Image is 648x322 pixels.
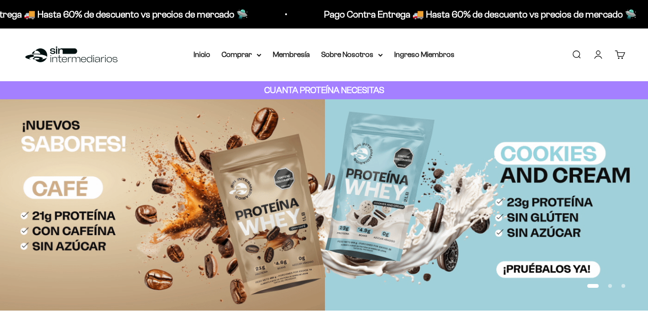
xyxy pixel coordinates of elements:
[312,7,625,22] p: Pago Contra Entrega 🚚 Hasta 60% de descuento vs precios de mercado 🛸
[273,50,310,58] a: Membresía
[194,50,210,58] a: Inicio
[222,48,261,61] summary: Comprar
[264,85,384,95] strong: CUANTA PROTEÍNA NECESITAS
[321,48,383,61] summary: Sobre Nosotros
[394,50,454,58] a: Ingreso Miembros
